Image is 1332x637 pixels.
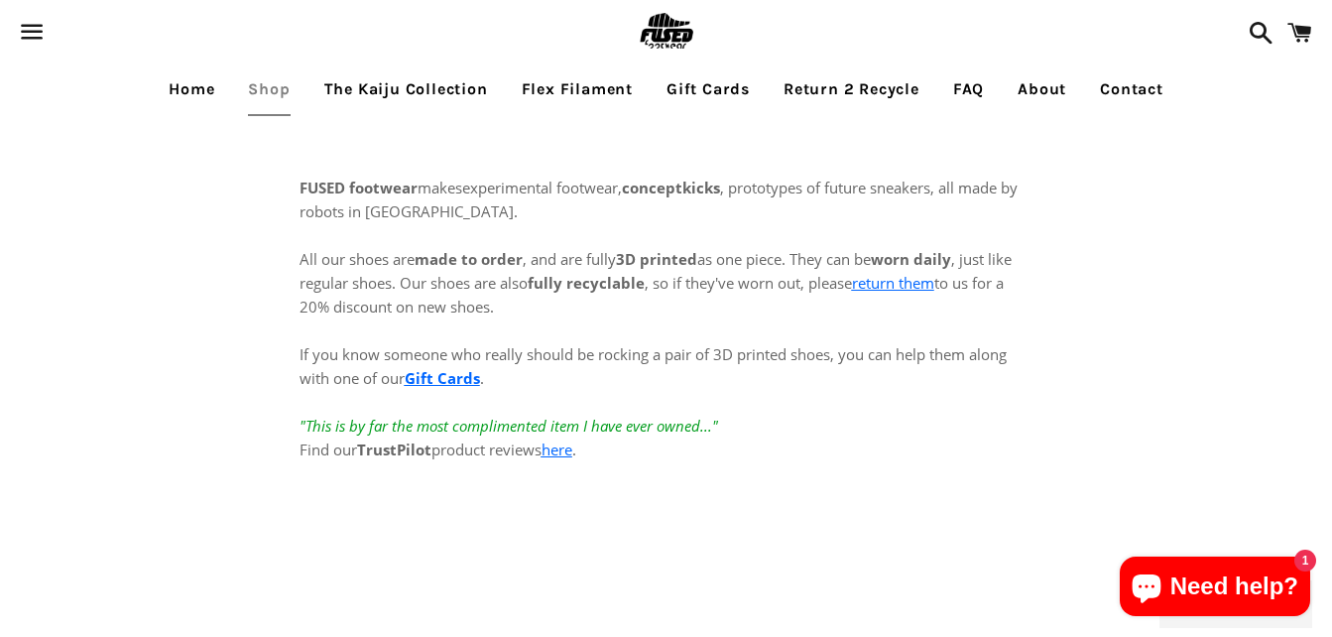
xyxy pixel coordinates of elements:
a: Contact [1085,64,1178,114]
a: Shop [233,64,304,114]
a: Return 2 Recycle [769,64,934,114]
strong: fully recyclable [528,273,645,293]
p: All our shoes are , and are fully as one piece. They can be , just like regular shoes. Our shoes ... [300,223,1033,461]
a: The Kaiju Collection [309,64,503,114]
strong: made to order [415,249,523,269]
a: Gift Cards [652,64,765,114]
strong: worn daily [871,249,951,269]
strong: 3D printed [616,249,697,269]
inbox-online-store-chat: Shopify online store chat [1114,557,1316,621]
span: experimental footwear, , prototypes of future sneakers, all made by robots in [GEOGRAPHIC_DATA]. [300,178,1018,221]
strong: FUSED footwear [300,178,418,197]
a: here [542,440,572,459]
a: About [1003,64,1081,114]
a: Home [154,64,229,114]
strong: conceptkicks [622,178,720,197]
a: FAQ [938,64,999,114]
a: Flex Filament [507,64,648,114]
em: "This is by far the most complimented item I have ever owned..." [300,416,718,436]
a: Gift Cards [405,368,480,388]
strong: TrustPilot [357,440,431,459]
span: makes [300,178,462,197]
a: return them [852,273,934,293]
